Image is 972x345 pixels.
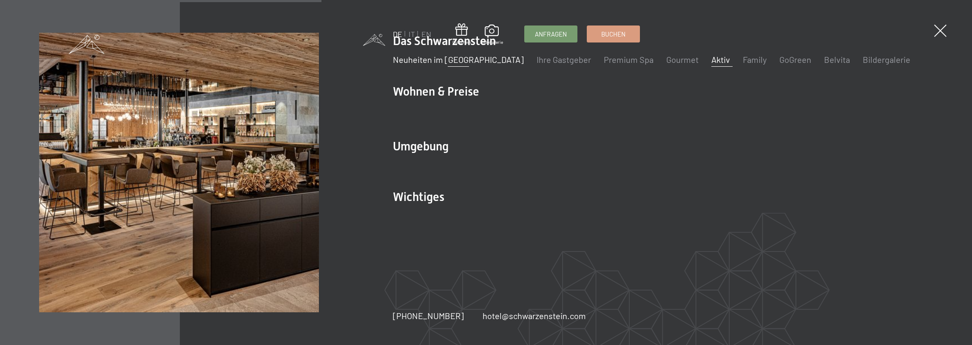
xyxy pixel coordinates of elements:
a: Belvita [824,54,850,65]
span: Bildergalerie [480,39,503,45]
a: Bildergalerie [480,25,503,45]
a: IT [409,29,415,39]
a: Ihre Gastgeber [537,54,591,65]
a: Premium Spa [604,54,654,65]
a: Neuheiten im [GEOGRAPHIC_DATA] [393,54,524,65]
a: Gutschein [452,23,471,45]
a: hotel@schwarzenstein.com [483,310,586,322]
a: EN [421,29,431,39]
a: Anfragen [525,26,577,42]
a: Bildergalerie [863,54,910,65]
a: Aktiv [711,54,730,65]
a: Gourmet [666,54,699,65]
a: Family [743,54,767,65]
span: Gutschein [452,39,471,45]
a: GoGreen [779,54,811,65]
a: DE [393,29,402,39]
span: [PHONE_NUMBER] [393,311,464,321]
span: Anfragen [535,30,567,39]
span: Buchen [601,30,625,39]
a: Buchen [587,26,639,42]
a: [PHONE_NUMBER] [393,310,464,322]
